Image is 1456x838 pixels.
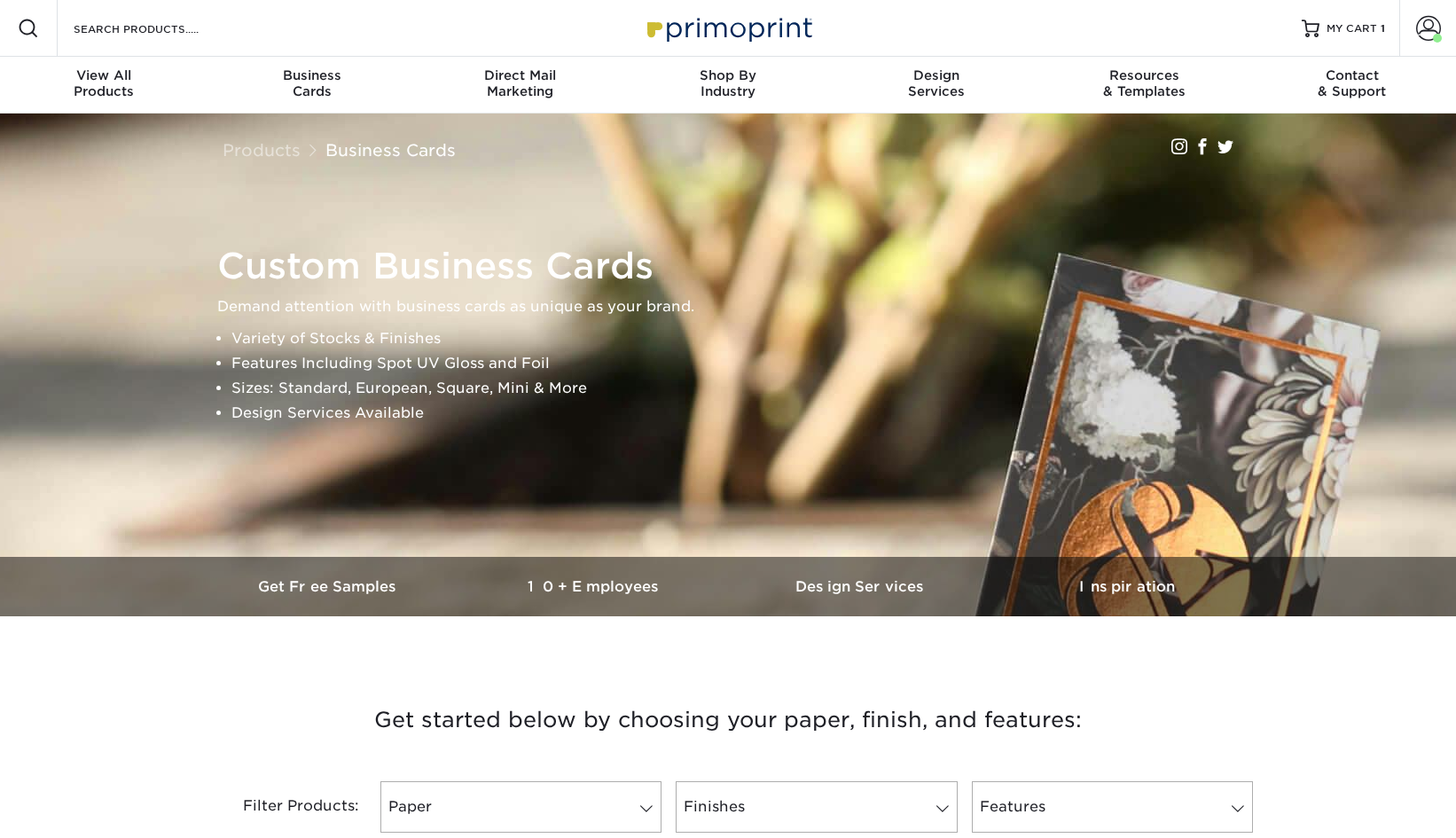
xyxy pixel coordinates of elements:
[972,781,1253,833] a: Features
[380,781,661,833] a: Paper
[231,326,1255,351] li: Variety of Stocks & Finishes
[416,67,624,83] span: Direct Mail
[217,245,1255,287] h1: Custom Business Cards
[325,140,456,160] a: Business Cards
[994,578,1260,595] h3: Inspiration
[231,351,1255,376] li: Features Including Spot UV Gloss and Foil
[208,67,417,99] div: Cards
[196,578,462,595] h3: Get Free Samples
[994,557,1260,616] a: Inspiration
[72,18,245,39] input: SEARCH PRODUCTS.....
[624,67,833,83] span: Shop By
[231,376,1255,401] li: Sizes: Standard, European, Square, Mini & More
[639,9,817,47] img: Primoprint
[231,401,1255,426] li: Design Services Available
[217,294,1255,319] p: Demand attention with business cards as unique as your brand.
[1381,22,1385,35] span: 1
[208,67,417,83] span: Business
[209,680,1247,760] h3: Get started below by choosing your paper, finish, and features:
[1040,57,1249,114] a: Resources& Templates
[832,57,1040,114] a: DesignServices
[1248,67,1456,99] div: & Support
[196,557,462,616] a: Get Free Samples
[1040,67,1249,99] div: & Templates
[728,557,994,616] a: Design Services
[462,578,728,595] h3: 10+ Employees
[1327,21,1377,36] span: MY CART
[1248,57,1456,114] a: Contact& Support
[223,140,301,160] a: Products
[832,67,1040,83] span: Design
[196,781,373,833] div: Filter Products:
[1248,67,1456,83] span: Contact
[832,67,1040,99] div: Services
[624,67,833,99] div: Industry
[416,67,624,99] div: Marketing
[1040,67,1249,83] span: Resources
[416,57,624,114] a: Direct MailMarketing
[728,578,994,595] h3: Design Services
[624,57,833,114] a: Shop ByIndustry
[208,57,417,114] a: BusinessCards
[676,781,957,833] a: Finishes
[462,557,728,616] a: 10+ Employees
